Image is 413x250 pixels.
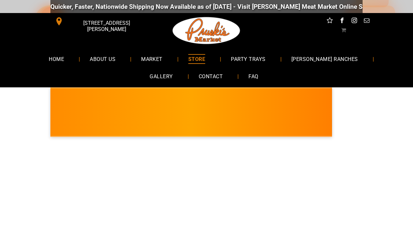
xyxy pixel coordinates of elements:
a: [PERSON_NAME] RANCHES [282,50,368,67]
span: [STREET_ADDRESS][PERSON_NAME] [65,17,149,36]
a: PARTY TRAYS [221,50,275,67]
a: STORE [179,50,215,67]
a: CONTACT [189,68,233,85]
a: Social network [326,16,334,26]
a: FAQ [239,68,268,85]
a: facebook [338,16,346,26]
a: ABOUT US [80,50,125,67]
a: MARKET [131,50,172,67]
a: instagram [350,16,359,26]
a: email [363,16,371,26]
img: Pruski-s+Market+HQ+Logo2-1920w.png [171,13,242,48]
a: GALLERY [140,68,182,85]
a: HOME [39,50,74,67]
a: [STREET_ADDRESS][PERSON_NAME] [50,16,150,26]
